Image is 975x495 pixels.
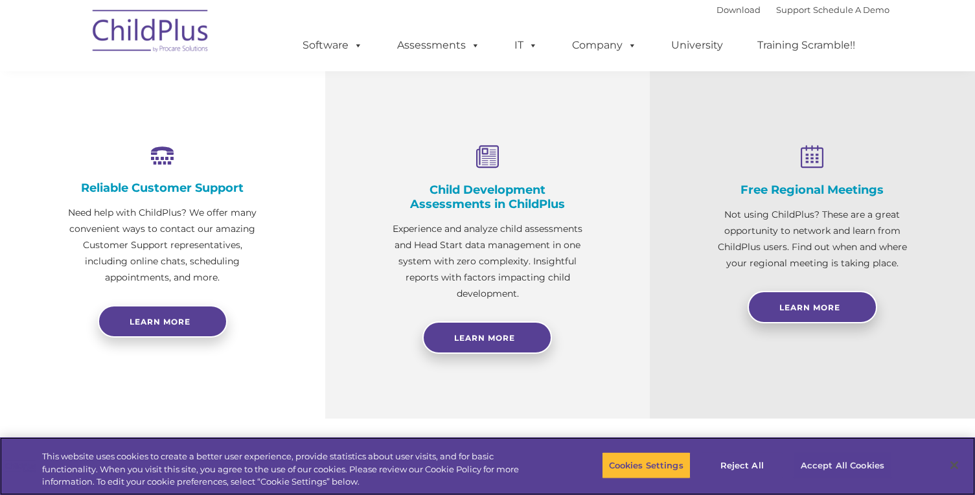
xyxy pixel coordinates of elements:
[658,32,736,58] a: University
[748,291,877,323] a: Learn More
[501,32,551,58] a: IT
[559,32,650,58] a: Company
[776,5,810,15] a: Support
[813,5,889,15] a: Schedule A Demo
[390,183,586,211] h4: Child Development Assessments in ChildPlus
[422,321,552,354] a: Learn More
[290,32,376,58] a: Software
[702,452,783,479] button: Reject All
[180,86,220,95] span: Last name
[715,183,910,197] h4: Free Regional Meetings
[65,205,260,286] p: Need help with ChildPlus? We offer many convenient ways to contact our amazing Customer Support r...
[715,207,910,271] p: Not using ChildPlus? These are a great opportunity to network and learn from ChildPlus users. Fin...
[744,32,868,58] a: Training Scramble!!
[794,452,891,479] button: Accept All Cookies
[86,1,216,65] img: ChildPlus by Procare Solutions
[42,450,536,489] div: This website uses cookies to create a better user experience, provide statistics about user visit...
[130,317,190,327] span: Learn more
[940,451,969,479] button: Close
[602,452,691,479] button: Cookies Settings
[98,305,227,338] a: Learn more
[454,333,515,343] span: Learn More
[384,32,493,58] a: Assessments
[180,139,235,148] span: Phone number
[390,221,586,302] p: Experience and analyze child assessments and Head Start data management in one system with zero c...
[65,181,260,195] h4: Reliable Customer Support
[717,5,889,15] font: |
[717,5,761,15] a: Download
[779,303,840,312] span: Learn More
